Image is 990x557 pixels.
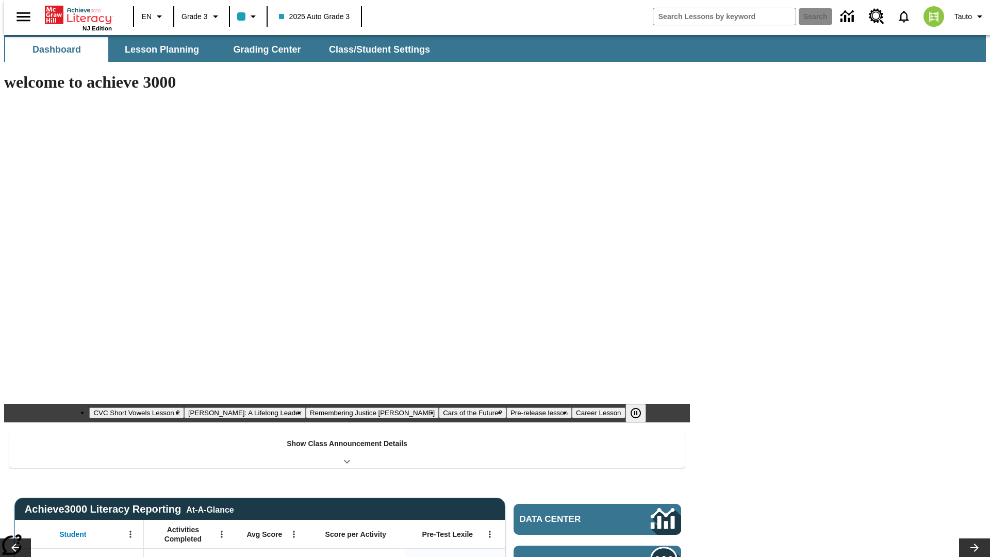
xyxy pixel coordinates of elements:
[110,37,213,62] button: Lesson Planning
[89,407,184,418] button: Slide 1 CVC Short Vowels Lesson 2
[834,3,863,31] a: Data Center
[233,44,301,56] span: Grading Center
[9,432,685,468] div: Show Class Announcement Details
[286,527,302,542] button: Open Menu
[917,3,950,30] button: Select a new avatar
[422,530,473,539] span: Pre-Test Lexile
[45,5,112,25] a: Home
[216,37,319,62] button: Grading Center
[181,11,208,22] span: Grade 3
[4,73,690,92] h1: welcome to achieve 3000
[45,4,112,31] div: Home
[82,25,112,31] span: NJ Edition
[125,44,199,56] span: Lesson Planning
[439,407,506,418] button: Slide 4 Cars of the Future?
[142,11,152,22] span: EN
[329,44,430,56] span: Class/Student Settings
[287,438,407,449] p: Show Class Announcement Details
[59,530,86,539] span: Student
[482,527,498,542] button: Open Menu
[123,527,138,542] button: Open Menu
[25,503,234,515] span: Achieve3000 Literacy Reporting
[863,3,890,30] a: Resource Center, Will open in new tab
[923,6,944,27] img: avatar image
[246,530,282,539] span: Avg Score
[233,7,263,26] button: Class color is light blue. Change class color
[325,530,387,539] span: Score per Activity
[214,527,229,542] button: Open Menu
[177,7,226,26] button: Grade: Grade 3, Select a grade
[506,407,572,418] button: Slide 5 Pre-release lesson
[514,504,681,535] a: Data Center
[625,404,656,422] div: Pause
[959,538,990,557] button: Lesson carousel, Next
[137,7,170,26] button: Language: EN, Select a language
[321,37,438,62] button: Class/Student Settings
[149,525,217,544] span: Activities Completed
[279,11,350,22] span: 2025 Auto Grade 3
[890,3,917,30] a: Notifications
[184,407,306,418] button: Slide 2 Dianne Feinstein: A Lifelong Leader
[625,404,646,422] button: Pause
[954,11,972,22] span: Tauto
[186,503,234,515] div: At-A-Glance
[5,37,108,62] button: Dashboard
[8,2,39,32] button: Open side menu
[4,37,439,62] div: SubNavbar
[653,8,796,25] input: search field
[520,514,616,525] span: Data Center
[950,7,990,26] button: Profile/Settings
[4,35,986,62] div: SubNavbar
[32,44,81,56] span: Dashboard
[572,407,625,418] button: Slide 6 Career Lesson
[306,407,439,418] button: Slide 3 Remembering Justice O'Connor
